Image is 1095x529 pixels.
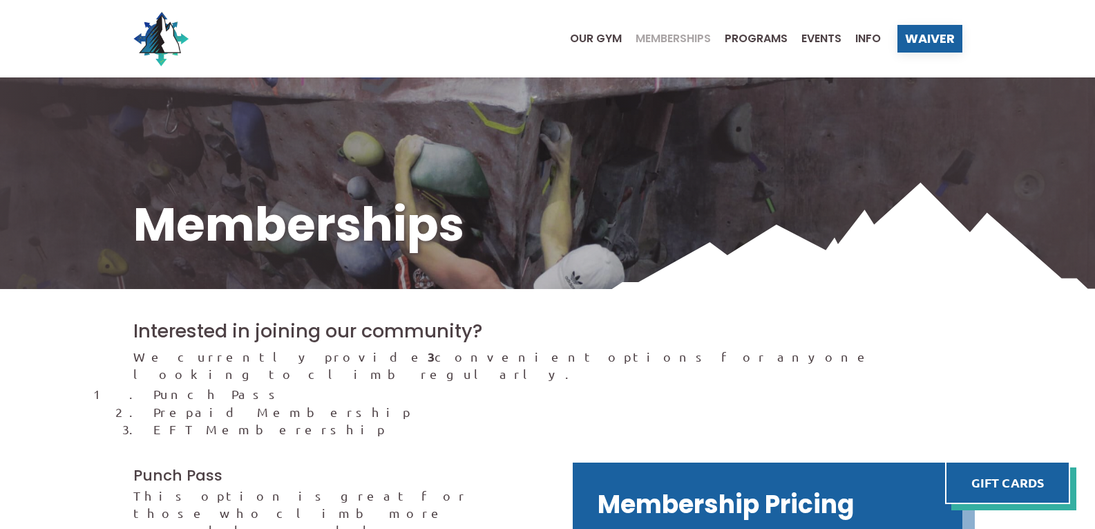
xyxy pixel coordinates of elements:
strong: 3 [428,349,435,364]
a: Info [841,33,881,44]
p: We currently provide convenient options for anyone looking to climb regularly. [133,348,962,382]
a: Waiver [897,25,962,53]
span: Events [801,33,841,44]
a: Our Gym [556,33,622,44]
li: Punch Pass [153,385,962,402]
h3: Punch Pass [133,465,523,486]
a: Events [788,33,841,44]
h2: Membership Pricing [598,488,937,522]
span: Our Gym [570,33,622,44]
span: Memberships [636,33,711,44]
li: Prepaid Membership [153,403,962,420]
span: Info [855,33,881,44]
li: EFT Memberership [153,420,962,438]
span: Programs [725,33,788,44]
a: Programs [711,33,788,44]
span: Waiver [905,33,955,45]
img: North Wall Logo [133,11,189,66]
h2: Interested in joining our community? [133,318,962,344]
a: Memberships [622,33,711,44]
